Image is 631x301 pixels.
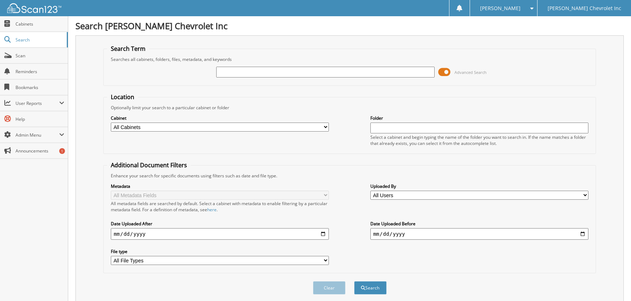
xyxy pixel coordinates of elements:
[480,6,521,10] span: [PERSON_NAME]
[16,68,64,75] span: Reminders
[16,116,64,122] span: Help
[16,21,64,27] span: Cabinets
[207,207,217,213] a: here
[370,183,588,189] label: Uploaded By
[16,100,59,106] span: User Reports
[107,56,592,62] div: Searches all cabinets, folders, files, metadata, and keywords
[111,228,329,240] input: start
[111,221,329,227] label: Date Uploaded After
[16,132,59,138] span: Admin Menu
[370,228,588,240] input: end
[107,45,149,53] legend: Search Term
[75,20,624,32] h1: Search [PERSON_NAME] Chevrolet Inc
[59,148,65,154] div: 1
[111,200,329,213] div: All metadata fields are searched by default. Select a cabinet with metadata to enable filtering b...
[111,183,329,189] label: Metadata
[548,6,621,10] span: [PERSON_NAME] Chevrolet Inc
[16,53,64,59] span: Scan
[16,84,64,90] span: Bookmarks
[370,134,588,146] div: Select a cabinet and begin typing the name of the folder you want to search in. If the name match...
[111,115,329,121] label: Cabinet
[107,105,592,111] div: Optionally limit your search to a particular cabinet or folder
[370,115,588,121] label: Folder
[313,281,345,295] button: Clear
[16,148,64,154] span: Announcements
[111,248,329,254] label: File type
[107,161,191,169] legend: Additional Document Filters
[370,221,588,227] label: Date Uploaded Before
[454,70,487,75] span: Advanced Search
[7,3,61,13] img: scan123-logo-white.svg
[16,37,63,43] span: Search
[107,173,592,179] div: Enhance your search for specific documents using filters such as date and file type.
[107,93,138,101] legend: Location
[354,281,387,295] button: Search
